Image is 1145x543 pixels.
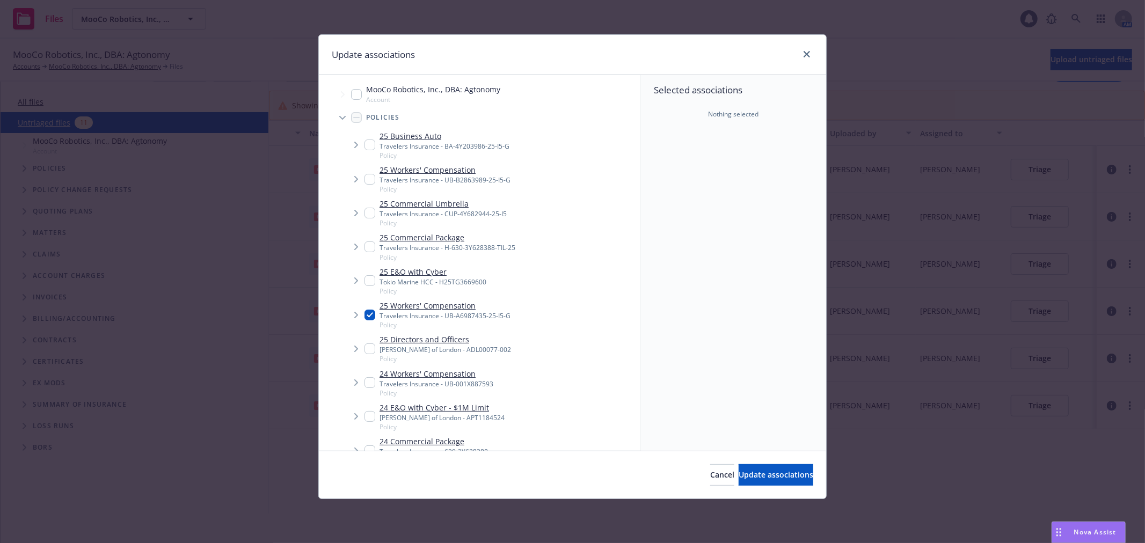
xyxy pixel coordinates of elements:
[1052,522,1066,542] div: Drag to move
[366,84,500,95] span: MooCo Robotics, Inc., DBA: Agtonomy
[739,469,813,480] span: Update associations
[380,277,486,287] div: Tokio Marine HCC - H25TG3669600
[800,48,813,61] a: close
[380,413,505,422] div: [PERSON_NAME] of London - APT1184524
[380,130,509,142] a: 25 Business Auto
[366,114,400,121] span: Policies
[380,253,515,262] span: Policy
[380,368,493,379] a: 24 Workers' Compensation
[654,84,813,97] span: Selected associations
[739,464,813,486] button: Update associations
[380,243,515,252] div: Travelers Insurance - H-630-3Y628388-TIL-25
[380,345,511,354] div: [PERSON_NAME] of London - ADL00077-002
[710,464,734,486] button: Cancel
[380,320,510,329] span: Policy
[380,164,510,175] a: 25 Workers' Compensation
[380,402,505,413] a: 24 E&O with Cyber - $1M Limit
[709,109,759,119] span: Nothing selected
[332,48,415,62] h1: Update associations
[380,311,510,320] div: Travelers Insurance - UB-A6987435-25-I5-G
[380,388,493,398] span: Policy
[366,95,500,104] span: Account
[380,436,488,447] a: 24 Commercial Package
[380,175,510,185] div: Travelers Insurance - UB-B2863989-25-I5-G
[710,469,734,480] span: Cancel
[380,209,507,218] div: Travelers Insurance - CUP-4Y682944-25-I5
[380,379,493,388] div: Travelers Insurance - UB-001X887593
[1074,527,1117,537] span: Nova Assist
[380,142,509,151] div: Travelers Insurance - BA-4Y203986-25-I5-G
[380,447,488,456] div: Travelers Insurance - 630-3Y628388
[1052,522,1126,543] button: Nova Assist
[380,198,507,209] a: 25 Commercial Umbrella
[380,218,507,228] span: Policy
[380,232,515,243] a: 25 Commercial Package
[380,354,511,363] span: Policy
[380,287,486,296] span: Policy
[380,151,509,160] span: Policy
[380,266,486,277] a: 25 E&O with Cyber
[380,422,505,431] span: Policy
[380,334,511,345] a: 25 Directors and Officers
[380,185,510,194] span: Policy
[380,300,510,311] a: 25 Workers' Compensation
